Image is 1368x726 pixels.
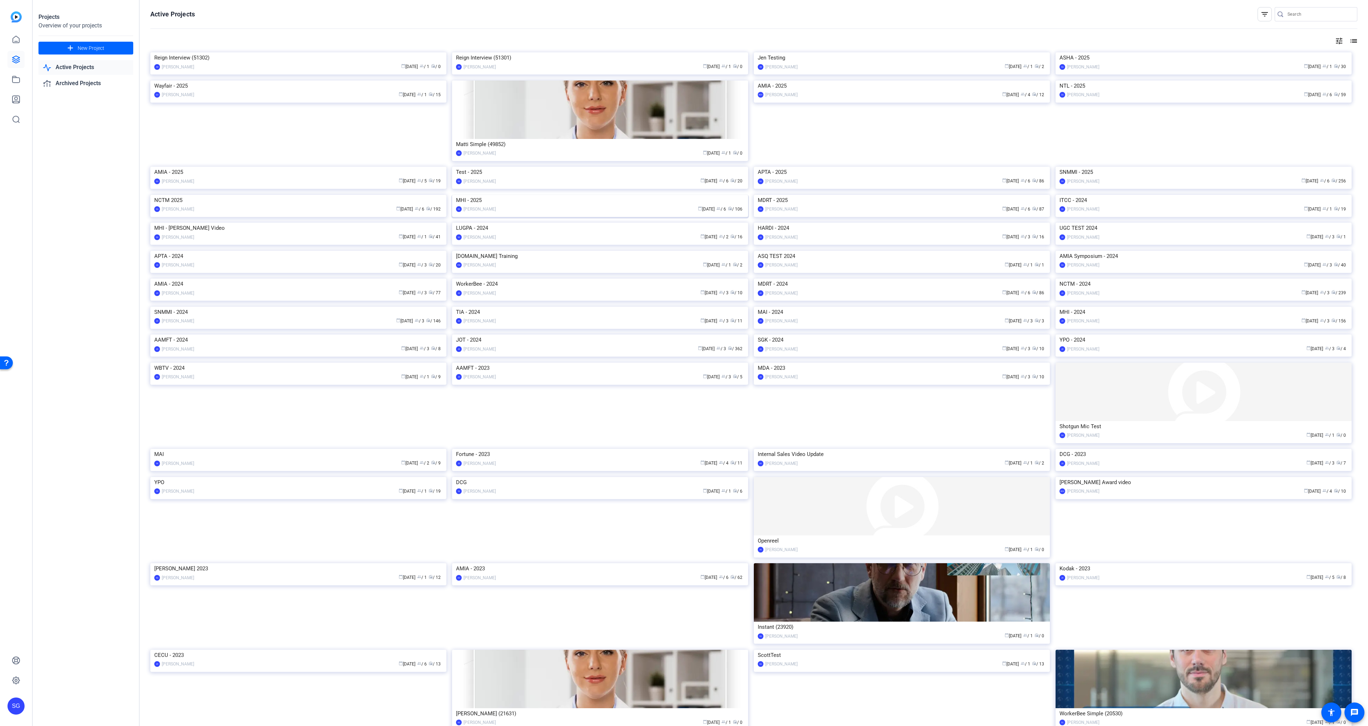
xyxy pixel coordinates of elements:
[162,178,194,185] div: [PERSON_NAME]
[703,64,720,69] span: [DATE]
[1322,64,1332,69] span: / 1
[765,290,798,297] div: [PERSON_NAME]
[1059,92,1065,98] div: SG
[758,307,1046,317] div: MAI - 2024
[1002,178,1019,183] span: [DATE]
[1304,262,1308,266] span: calendar_today
[463,63,496,71] div: [PERSON_NAME]
[399,92,415,97] span: [DATE]
[1035,262,1039,266] span: radio
[700,290,705,294] span: calendar_today
[401,64,405,68] span: calendar_today
[1334,64,1338,68] span: radio
[1325,234,1329,238] span: group
[154,290,160,296] div: JD
[1021,178,1025,182] span: group
[1331,290,1336,294] span: radio
[1067,234,1099,241] div: [PERSON_NAME]
[1334,64,1346,69] span: / 30
[1059,262,1065,268] div: SG
[758,290,763,296] div: JD
[730,178,735,182] span: radio
[1334,206,1338,211] span: radio
[1331,290,1346,295] span: / 239
[758,81,1046,91] div: AMIA - 2025
[426,318,441,323] span: / 146
[38,76,133,91] a: Archived Projects
[1059,178,1065,184] div: SG
[1032,92,1044,97] span: / 12
[1005,64,1021,69] span: [DATE]
[700,318,717,323] span: [DATE]
[162,206,194,213] div: [PERSON_NAME]
[162,261,194,269] div: [PERSON_NAME]
[758,64,763,70] div: JW
[417,178,421,182] span: group
[456,52,744,63] div: Reign Interview (51301)
[703,64,707,68] span: calendar_today
[1059,290,1065,296] div: JD
[463,234,496,241] div: [PERSON_NAME]
[1322,92,1327,96] span: group
[1032,234,1036,238] span: radio
[429,263,441,268] span: / 20
[719,290,729,295] span: / 3
[38,21,133,30] div: Overview of your projects
[154,81,442,91] div: Wayfair - 2025
[456,150,462,156] div: SG
[456,251,744,261] div: [DOMAIN_NAME] Training
[1023,64,1027,68] span: group
[1002,234,1006,238] span: calendar_today
[1320,290,1330,295] span: / 3
[700,318,705,322] span: calendar_today
[399,290,403,294] span: calendar_today
[1005,262,1009,266] span: calendar_today
[1032,207,1044,212] span: / 87
[154,318,160,324] div: JD
[1334,92,1346,97] span: / 59
[1349,37,1357,45] mat-icon: list
[456,167,744,177] div: Test - 2025
[1035,64,1044,69] span: / 2
[758,178,763,184] div: SG
[703,151,720,156] span: [DATE]
[719,178,723,182] span: group
[1327,708,1336,717] mat-icon: accessibility
[721,262,726,266] span: group
[456,318,462,324] div: JD
[429,92,433,96] span: radio
[1059,52,1348,63] div: ASHA - 2025
[1331,178,1346,183] span: / 256
[11,11,22,22] img: blue-gradient.svg
[154,279,442,289] div: AMIA - 2024
[758,318,763,324] div: JD
[1301,290,1306,294] span: calendar_today
[415,207,424,212] span: / 6
[1304,64,1308,68] span: calendar_today
[719,234,723,238] span: group
[1304,64,1321,69] span: [DATE]
[1035,263,1044,268] span: / 1
[431,64,441,69] span: / 0
[456,262,462,268] div: RM
[399,178,403,182] span: calendar_today
[1336,234,1346,239] span: / 1
[1067,290,1099,297] div: [PERSON_NAME]
[758,167,1046,177] div: APTA - 2025
[730,290,735,294] span: radio
[1059,318,1065,324] div: JD
[429,262,433,266] span: radio
[154,92,160,98] div: GV
[1320,178,1324,182] span: group
[758,251,1046,261] div: ASQ TEST 2024
[1322,206,1327,211] span: group
[417,234,421,238] span: group
[78,45,104,52] span: New Project
[456,64,462,70] div: JW
[429,234,441,239] span: / 41
[1301,178,1318,183] span: [DATE]
[1032,92,1036,96] span: radio
[426,318,430,322] span: radio
[399,290,415,295] span: [DATE]
[463,290,496,297] div: [PERSON_NAME]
